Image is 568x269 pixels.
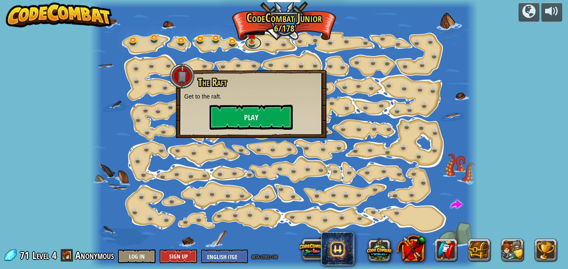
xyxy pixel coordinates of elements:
[20,249,32,262] span: 71
[247,27,256,42] img: level-banner-unstarted.png
[184,92,318,101] p: Get to the raft.
[198,75,227,89] span: The Raft
[52,249,57,262] span: 4
[75,249,114,262] span: Anonymous
[210,105,293,130] button: Play
[519,2,539,22] button: Campaigns
[6,2,112,27] img: CodeCombat - Learn how to code by playing a game
[252,252,277,260] span: beta levels on
[32,249,49,262] span: Level
[160,249,197,263] button: Sign Up
[118,249,156,263] button: Log In
[541,2,562,22] button: Adjust volume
